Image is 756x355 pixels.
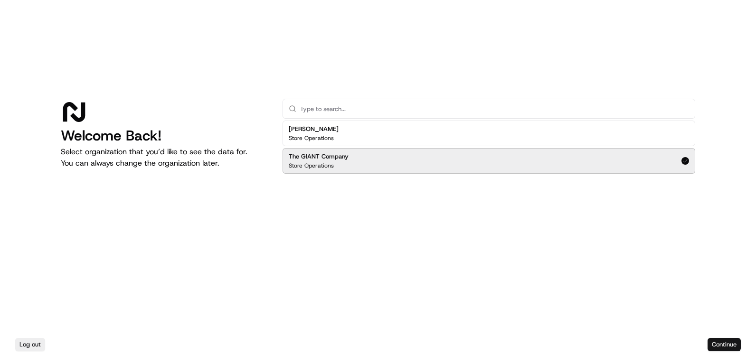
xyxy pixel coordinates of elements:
p: Store Operations [289,134,334,142]
h2: [PERSON_NAME] [289,125,339,133]
h1: Welcome Back! [61,127,267,144]
button: Continue [708,338,741,351]
button: Log out [15,338,45,351]
div: Suggestions [283,119,695,176]
input: Type to search... [300,99,689,118]
p: Select organization that you’d like to see the data for. You can always change the organization l... [61,146,267,169]
p: Store Operations [289,162,334,169]
h2: The GIANT Company [289,152,349,161]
